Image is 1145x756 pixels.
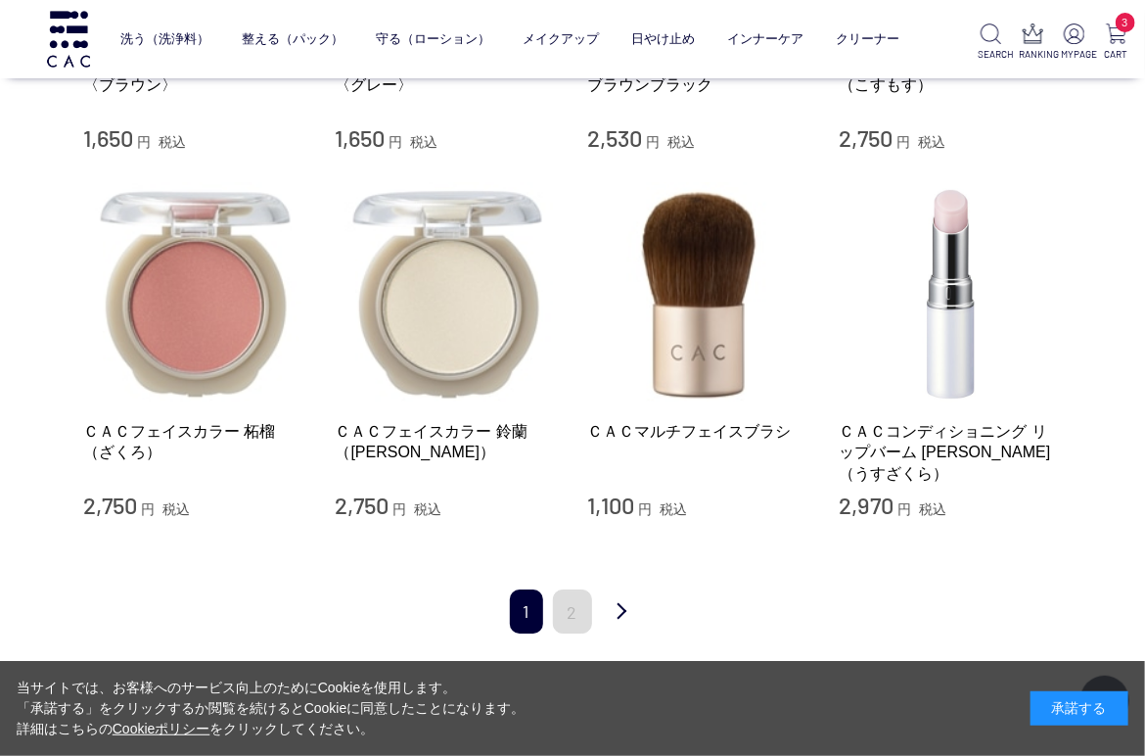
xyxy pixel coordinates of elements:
span: 1 [510,590,543,634]
span: 2,750 [83,491,137,519]
span: 3 [1116,13,1135,32]
span: 2,750 [336,491,389,519]
span: 円 [392,501,406,517]
span: 1,650 [336,123,386,152]
span: 税込 [660,501,687,517]
a: インナーケア [727,17,803,62]
img: ＣＡＣマルチフェイスブラシ [587,182,810,405]
span: 1,650 [83,123,133,152]
a: 整える（パック） [242,17,343,62]
span: 税込 [414,501,441,517]
div: 承諾する [1030,691,1128,726]
a: 洗う（洗浄料） [120,17,209,62]
a: RANKING [1020,24,1046,62]
span: 2,530 [587,123,642,152]
a: ＣＡＣマルチフェイスブラシ [587,421,810,442]
img: logo [44,11,93,67]
span: 税込 [667,134,695,150]
span: 1,100 [587,491,634,519]
span: 円 [638,501,652,517]
a: クリーナー [836,17,899,62]
a: 2 [553,590,592,634]
p: MYPAGE [1061,47,1087,62]
span: 税込 [159,134,186,150]
p: SEARCH [978,47,1004,62]
img: ＣＡＣフェイスカラー 柘榴（ざくろ） [83,182,306,405]
a: 日やけ止め [631,17,695,62]
a: MYPAGE [1061,24,1087,62]
a: メイクアップ [523,17,599,62]
span: 税込 [410,134,437,150]
span: 円 [389,134,402,150]
span: 円 [137,134,151,150]
span: 円 [141,501,155,517]
span: 税込 [919,501,946,517]
a: 次 [602,590,641,636]
a: ＣＡＣフェイスカラー 柘榴（ざくろ） [83,421,306,463]
a: ＣＡＣコンディショニング リップバーム [PERSON_NAME]（うすざくら） [840,421,1063,484]
a: 3 CART [1103,24,1129,62]
a: Cookieポリシー [113,721,210,736]
p: RANKING [1020,47,1046,62]
span: 2,750 [840,123,893,152]
img: ＣＡＣフェイスカラー 鈴蘭（すずらん） [336,182,559,405]
a: SEARCH [978,24,1004,62]
img: ＣＡＣコンディショニング リップバーム 薄桜（うすざくら） [840,182,1063,405]
span: 円 [646,134,660,150]
a: 守る（ローション） [376,17,490,62]
span: 税込 [162,501,190,517]
p: CART [1103,47,1129,62]
a: ＣＡＣフェイスカラー 鈴蘭（[PERSON_NAME]） [336,421,559,463]
span: 円 [897,501,911,517]
span: 税込 [918,134,945,150]
span: 2,970 [840,491,894,519]
span: 円 [896,134,910,150]
div: 当サイトでは、お客様へのサービス向上のためにCookieを使用します。 「承諾する」をクリックするか閲覧を続けるとCookieに同意したことになります。 詳細はこちらの をクリックしてください。 [17,678,526,739]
